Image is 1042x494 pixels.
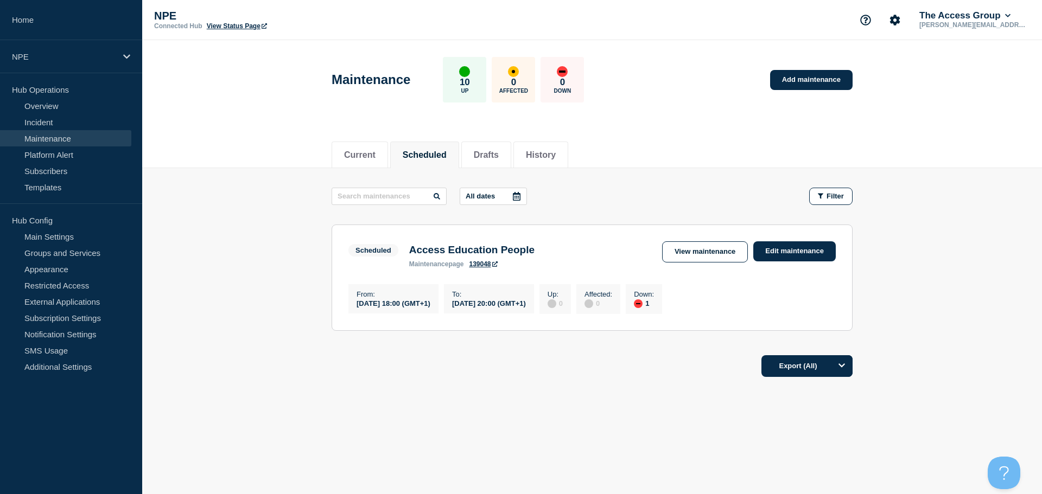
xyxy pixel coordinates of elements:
[409,260,449,268] span: maintenance
[409,244,535,256] h3: Access Education People
[827,192,844,200] span: Filter
[452,290,526,298] p: To :
[332,188,447,205] input: Search maintenances
[511,77,516,88] p: 0
[461,88,468,94] p: Up
[332,72,410,87] h1: Maintenance
[988,457,1020,489] iframe: Help Scout Beacon - Open
[459,66,470,77] div: up
[466,192,495,200] p: All dates
[357,290,430,298] p: From :
[460,77,470,88] p: 10
[770,70,853,90] a: Add maintenance
[584,299,593,308] div: disabled
[154,22,202,30] p: Connected Hub
[357,298,430,307] div: [DATE] 18:00 (GMT+1)
[469,260,497,268] a: 139048
[761,355,853,377] button: Export (All)
[557,66,568,77] div: down
[355,246,391,254] div: Scheduled
[831,355,853,377] button: Options
[548,298,563,308] div: 0
[12,52,116,61] p: NPE
[809,188,853,205] button: Filter
[560,77,565,88] p: 0
[917,21,1030,29] p: [PERSON_NAME][EMAIL_ADDRESS][PERSON_NAME][DOMAIN_NAME]
[508,66,519,77] div: affected
[548,299,556,308] div: disabled
[526,150,556,160] button: History
[584,298,612,308] div: 0
[344,150,376,160] button: Current
[884,9,906,31] button: Account settings
[207,22,267,30] a: View Status Page
[554,88,571,94] p: Down
[634,298,654,308] div: 1
[917,10,1013,21] button: The Access Group
[474,150,499,160] button: Drafts
[548,290,563,298] p: Up :
[403,150,447,160] button: Scheduled
[753,241,836,261] a: Edit maintenance
[584,290,612,298] p: Affected :
[634,290,654,298] p: Down :
[452,298,526,307] div: [DATE] 20:00 (GMT+1)
[409,260,464,268] p: page
[854,9,877,31] button: Support
[460,188,527,205] button: All dates
[499,88,528,94] p: Affected
[154,10,371,22] p: NPE
[634,299,643,308] div: down
[662,241,748,262] a: View maintenance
